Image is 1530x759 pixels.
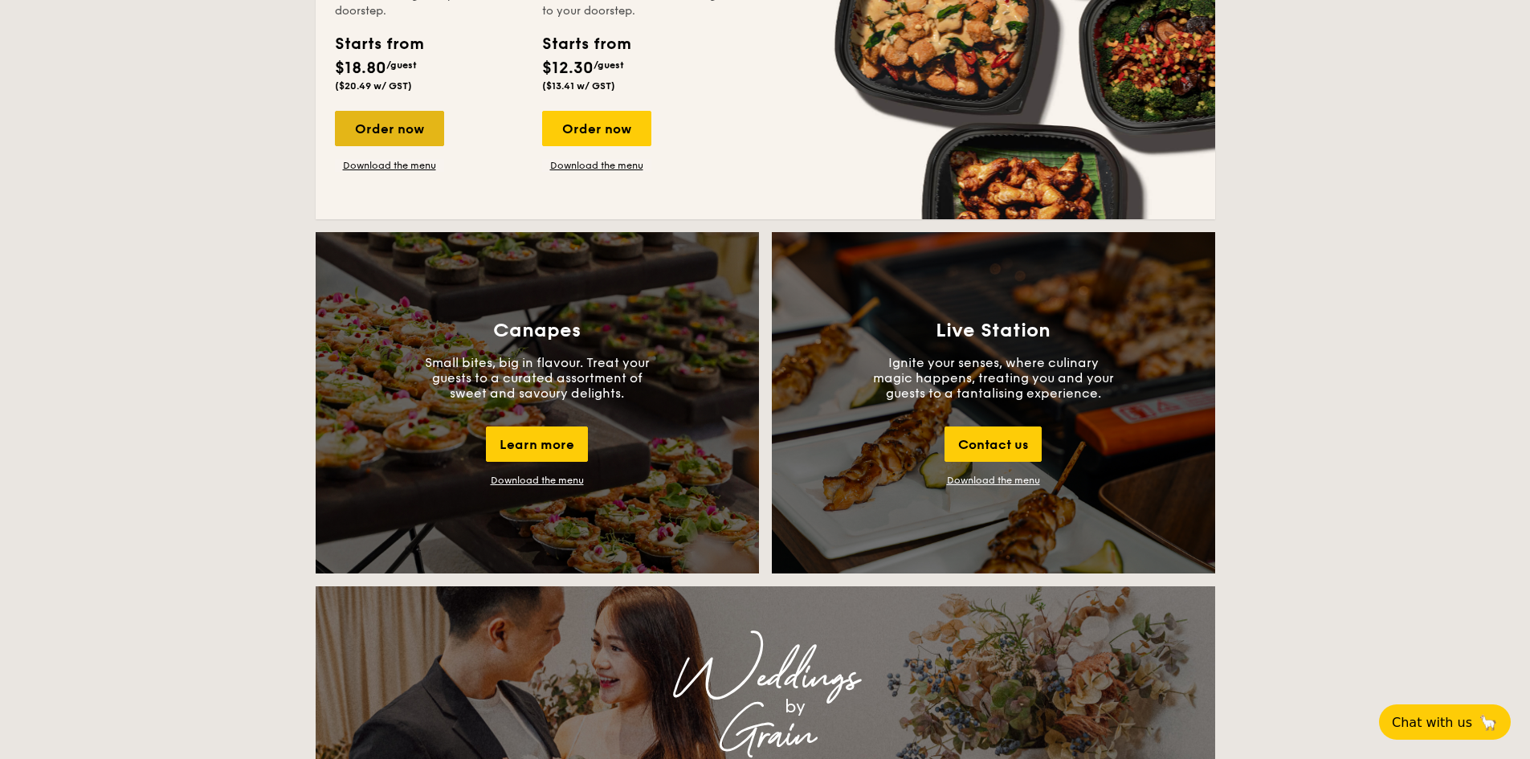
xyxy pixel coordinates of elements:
a: Download the menu [947,475,1040,486]
span: $18.80 [335,59,386,78]
span: /guest [386,59,417,71]
button: Chat with us🦙 [1379,704,1511,740]
p: Small bites, big in flavour. Treat your guests to a curated assortment of sweet and savoury delig... [417,355,658,401]
div: Order now [542,111,651,146]
div: Contact us [945,426,1042,462]
a: Download the menu [542,159,651,172]
div: Order now [335,111,444,146]
a: Download the menu [335,159,444,172]
div: Download the menu [491,475,584,486]
div: by [516,692,1074,721]
span: Chat with us [1392,715,1472,730]
span: ($20.49 w/ GST) [335,80,412,92]
div: Starts from [542,32,630,56]
span: $12.30 [542,59,594,78]
span: 🦙 [1479,713,1498,732]
div: Weddings [457,663,1074,692]
span: ($13.41 w/ GST) [542,80,615,92]
p: Ignite your senses, where culinary magic happens, treating you and your guests to a tantalising e... [873,355,1114,401]
h3: Live Station [936,320,1051,342]
div: Starts from [335,32,422,56]
div: Learn more [486,426,588,462]
span: /guest [594,59,624,71]
div: Grain [457,721,1074,750]
h3: Canapes [493,320,581,342]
